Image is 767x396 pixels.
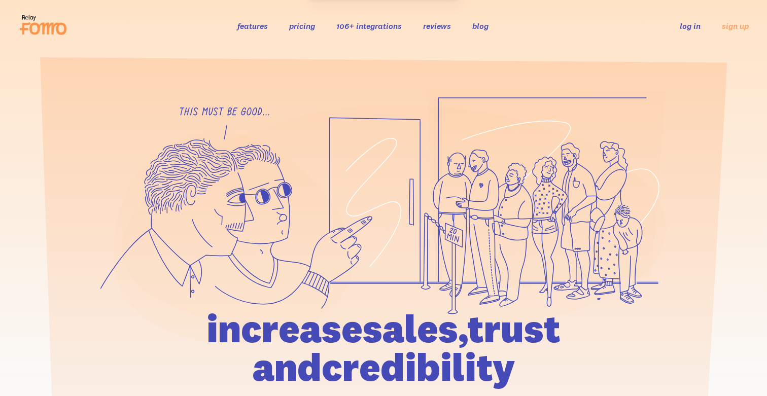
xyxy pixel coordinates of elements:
a: sign up [722,21,749,31]
a: log in [680,21,701,31]
a: 106+ integrations [336,21,402,31]
a: pricing [289,21,315,31]
h1: increase sales, trust and credibility [149,309,618,386]
a: reviews [423,21,451,31]
a: blog [472,21,489,31]
a: features [237,21,268,31]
